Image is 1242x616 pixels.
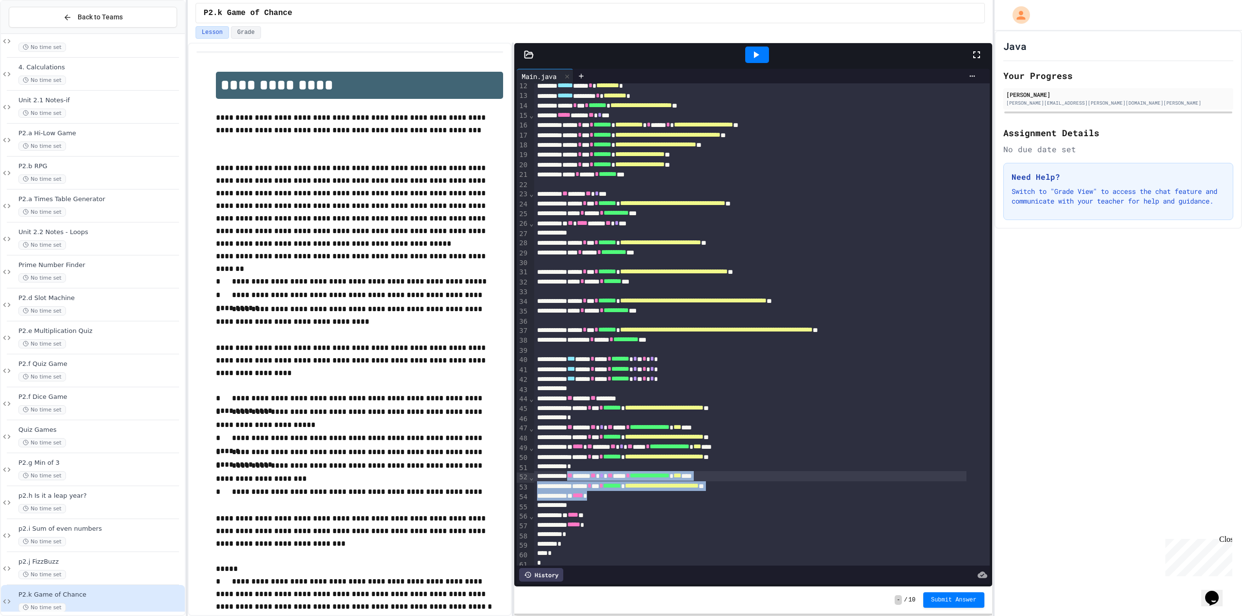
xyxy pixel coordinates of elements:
[18,43,66,52] span: No time set
[517,492,529,502] div: 54
[517,69,573,83] div: Main.java
[517,131,529,141] div: 17
[1161,535,1232,576] iframe: chat widget
[18,129,183,138] span: P2.a Hi-Low Game
[517,434,529,443] div: 48
[18,162,183,171] span: P2.b RPG
[1002,4,1032,26] div: My Account
[18,591,183,599] span: P2.k Game of Chance
[517,483,529,492] div: 53
[517,560,529,570] div: 61
[18,109,66,118] span: No time set
[517,503,529,512] div: 55
[18,240,66,250] span: No time set
[18,405,66,414] span: No time set
[1003,143,1233,155] div: No due date set
[517,355,529,365] div: 40
[1012,171,1225,183] h3: Need Help?
[517,395,529,404] div: 44
[9,7,177,28] button: Back to Teams
[18,504,66,513] span: No time set
[517,91,529,101] div: 13
[517,111,529,121] div: 15
[18,174,66,184] span: No time set
[517,551,529,560] div: 60
[529,444,534,452] span: Fold line
[18,228,183,237] span: Unit 2.2 Notes - Loops
[18,339,66,348] span: No time set
[517,521,529,531] div: 57
[923,592,984,608] button: Submit Answer
[517,473,529,482] div: 52
[18,360,183,368] span: P2.f Quiz Game
[1003,39,1027,53] h1: Java
[204,7,292,19] span: P2.k Game of Chance
[517,346,529,356] div: 39
[517,336,529,346] div: 38
[18,261,183,269] span: Prime Number Finder
[18,294,183,302] span: P2.d Slot Machine
[517,150,529,160] div: 19
[18,426,183,434] span: Quiz Games
[517,180,529,190] div: 22
[517,532,529,541] div: 58
[1003,126,1233,140] h2: Assignment Details
[529,395,534,403] span: Fold line
[18,327,183,335] span: P2.e Multiplication Quiz
[1003,69,1233,82] h2: Your Progress
[517,101,529,111] div: 14
[519,568,563,582] div: History
[909,596,915,604] span: 10
[18,96,183,105] span: Unit 2.1 Notes-if
[529,425,534,432] span: Fold line
[18,63,183,72] span: 4. Calculations
[517,541,529,551] div: 59
[517,414,529,424] div: 46
[517,71,561,81] div: Main.java
[18,570,66,579] span: No time set
[18,525,183,533] span: p2.i Sum of even numbers
[517,424,529,433] div: 47
[517,287,529,297] div: 33
[517,404,529,414] div: 45
[18,306,66,316] span: No time set
[517,190,529,199] div: 23
[517,326,529,336] div: 37
[4,4,67,62] div: Chat with us now!Close
[517,170,529,180] div: 21
[517,375,529,385] div: 42
[18,207,66,217] span: No time set
[18,459,183,467] span: P2.g Min of 3
[517,258,529,268] div: 30
[18,142,66,151] span: No time set
[517,229,529,239] div: 27
[517,249,529,258] div: 29
[517,307,529,316] div: 35
[18,273,66,283] span: No time set
[517,278,529,287] div: 32
[517,297,529,307] div: 34
[517,121,529,130] div: 16
[1012,187,1225,206] p: Switch to "Grade View" to access the chat feature and communicate with your teacher for help and ...
[517,209,529,219] div: 25
[517,219,529,229] div: 26
[517,512,529,521] div: 56
[517,385,529,395] div: 43
[517,453,529,463] div: 50
[931,596,977,604] span: Submit Answer
[231,26,261,39] button: Grade
[904,596,907,604] span: /
[517,160,529,170] div: 20
[517,141,529,150] div: 18
[18,471,66,480] span: No time set
[18,603,66,612] span: No time set
[18,438,66,447] span: No time set
[196,26,229,39] button: Lesson
[895,595,902,605] span: -
[18,492,183,500] span: p2.h Is it a leap year?
[517,81,529,91] div: 12
[78,12,123,22] span: Back to Teams
[18,537,66,546] span: No time set
[517,365,529,375] div: 41
[1006,99,1230,107] div: [PERSON_NAME][EMAIL_ADDRESS][PERSON_NAME][DOMAIN_NAME][PERSON_NAME]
